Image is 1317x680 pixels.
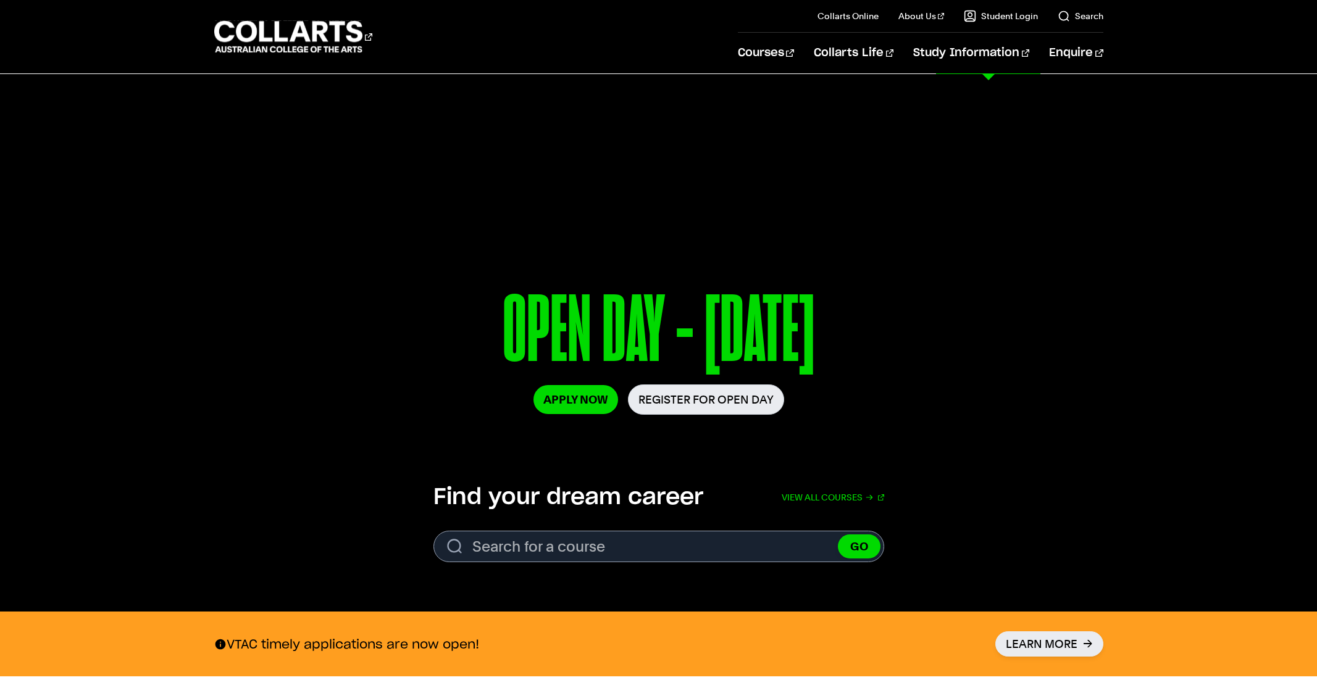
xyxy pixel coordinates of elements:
a: Collarts Online [817,10,879,22]
a: Student Login [964,10,1038,22]
input: Search for a course [433,531,884,562]
p: OPEN DAY - [DATE] [326,283,991,384]
a: Learn More [995,631,1103,657]
button: GO [838,534,880,558]
p: VTAC timely applications are now open! [214,636,479,652]
a: Courses [738,33,794,73]
a: About Us [898,10,944,22]
a: Collarts Life [814,33,893,73]
form: Search [433,531,884,562]
a: Register for Open Day [628,384,784,415]
a: View all courses [782,484,884,511]
a: Search [1058,10,1103,22]
a: Study Information [913,33,1029,73]
h2: Find your dream career [433,484,703,511]
a: Enquire [1049,33,1103,73]
a: Apply Now [533,385,618,414]
div: Go to homepage [214,19,372,54]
